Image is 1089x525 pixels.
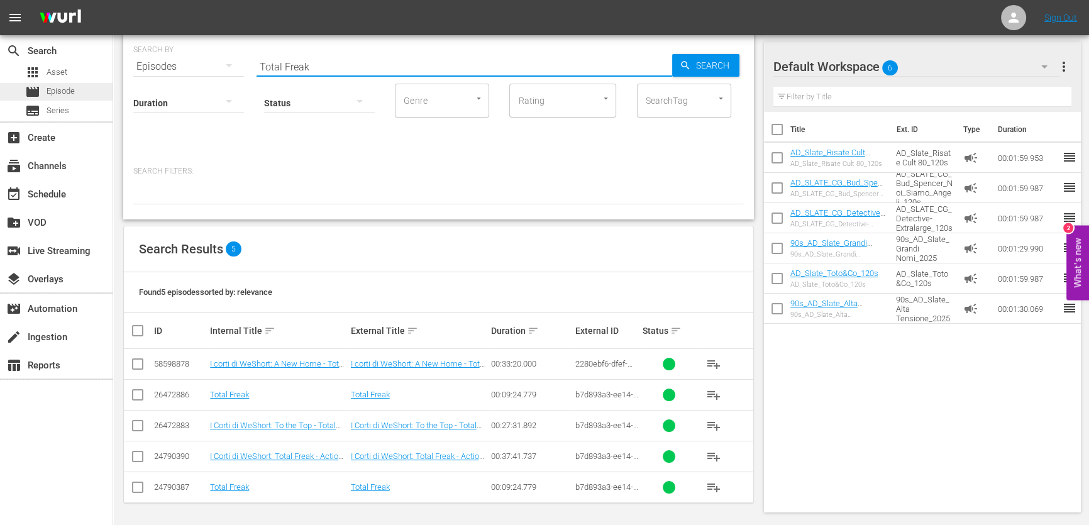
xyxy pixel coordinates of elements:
p: Search Filters: [133,166,744,177]
span: more_vert [1056,59,1071,74]
a: I corti di WeShort: A New Home - Total Freak - Ragnarok [351,359,486,378]
span: Asset [25,65,40,80]
span: Ad [963,150,978,165]
th: Duration [990,112,1066,147]
span: playlist_add [706,449,721,464]
button: playlist_add [699,411,729,441]
a: 90s_AD_Slate_Grandi Nomi_2025 [790,238,872,257]
td: 00:01:59.987 [993,173,1062,203]
td: AD_Slate_Risate Cult 80_120s [891,143,958,173]
td: 90s_AD_Slate_Alta Tensione_2025 [891,294,958,324]
span: sort [670,325,682,336]
span: playlist_add [706,480,721,495]
a: Total Freak [351,390,390,399]
div: Status [643,323,695,338]
a: AD_SLATE_CG_Bud_Spencer_Noi_Siamo_Angeli_120s [790,178,883,206]
div: 2 [1063,223,1073,233]
td: AD_SLATE_CG_Bud_Spencer_Noi_Siamo_Angeli_120s [891,173,958,203]
a: I Corti di WeShort: Total Freak - Action Commerciale - [DATE] Night [210,451,343,470]
div: 00:27:31.892 [491,421,572,430]
div: 00:37:41.737 [491,451,572,461]
a: I Corti di WeShort: Total Freak - Action Commerciale - [DATE] Night [351,451,484,470]
span: b7d893a3-ee14-400a-89cc-f1b0d97b0d46 [575,421,638,449]
div: Episodes [133,49,244,84]
div: External Title [351,323,487,338]
span: playlist_add [706,387,721,402]
div: 90s_AD_Slate_Alta Tensione_2025 [790,311,886,319]
a: 90s_AD_Slate_Alta Tensione_2025 [790,299,863,318]
span: sort [264,325,275,336]
span: Episode [47,85,75,97]
span: Reports [6,358,21,373]
span: reorder [1062,301,1077,316]
button: Open Feedback Widget [1066,225,1089,300]
a: AD_Slate_Risate Cult 80_120s [790,148,870,167]
span: reorder [1062,210,1077,225]
span: 5 [226,241,241,257]
span: Ad [963,211,978,226]
span: Ad [963,301,978,316]
span: reorder [1062,150,1077,165]
span: Found 5 episodes sorted by: relevance [139,287,272,297]
span: sort [407,325,418,336]
img: ans4CAIJ8jUAAAAAAAAAAAAAAAAAAAAAAAAgQb4GAAAAAAAAAAAAAAAAAAAAAAAAJMjXAAAAAAAAAAAAAAAAAAAAAAAAgAT5G... [30,3,91,33]
span: Channels [6,158,21,174]
div: 00:09:24.779 [491,482,572,492]
div: AD_SLATE_CG_Detective-Extralarge_120s [790,220,886,228]
div: AD_Slate_Toto&Co_120s [790,280,878,289]
td: 00:01:59.987 [993,263,1062,294]
div: 24790387 [154,482,206,492]
button: playlist_add [699,349,729,379]
a: I Corti di WeShort: To the Top - Total Freak [210,421,341,439]
div: 90s_AD_Slate_Grandi Nomi_2025 [790,250,886,258]
button: Open [715,92,727,104]
a: I corti di WeShort: A New Home - Total Freak - Ragnarok | Alta Tensione [210,359,345,378]
td: 00:01:30.069 [993,294,1062,324]
span: reorder [1062,270,1077,285]
th: Title [790,112,889,147]
span: Ad [963,271,978,286]
a: Total Freak [351,482,390,492]
a: Total Freak [210,390,249,399]
span: Series [47,104,69,117]
div: AD_Slate_Risate Cult 80_120s [790,160,886,168]
a: AD_SLATE_CG_Detective-Extralarge_120s [790,208,885,227]
span: Search Results [139,241,223,257]
span: b7d893a3-ee14-400a-89cc-f1b0d97b0d46 [575,390,638,418]
div: Duration [491,323,572,338]
button: more_vert [1056,52,1071,82]
span: reorder [1062,180,1077,195]
div: 00:33:20.000 [491,359,572,368]
span: 6 [882,55,898,81]
div: ID [154,326,206,336]
div: 24790390 [154,451,206,461]
a: AD_Slate_Toto&Co_120s [790,268,878,278]
td: AD_Slate_Toto&Co_120s [891,263,958,294]
span: Ad [963,241,978,256]
td: AD_SLATE_CG_Detective-Extralarge_120s [891,203,958,233]
span: Asset [47,66,67,79]
div: Default Workspace [773,49,1059,84]
span: Ingestion [6,329,21,345]
a: Sign Out [1044,13,1077,23]
span: Overlays [6,272,21,287]
div: 26472886 [154,390,206,399]
span: Episode [25,84,40,99]
a: I Corti di WeShort: To the Top - Total Freak [351,421,482,439]
th: Ext. ID [889,112,956,147]
span: Search [691,54,739,77]
div: AD_SLATE_CG_Bud_Spencer_Noi_Siamo_Angeli_120s [790,190,886,198]
span: Automation [6,301,21,316]
button: playlist_add [699,380,729,410]
span: sort [528,325,539,336]
span: VOD [6,215,21,230]
div: Internal Title [210,323,346,338]
button: playlist_add [699,472,729,502]
span: playlist_add [706,418,721,433]
span: b7d893a3-ee14-400a-89cc-f1b0d97b0d46 [575,482,638,511]
td: 00:01:29.990 [993,233,1062,263]
span: Ad [963,180,978,196]
span: 2280ebf6-dfef-4b53-a8fe-ec6859da6aa1 [575,359,633,387]
td: 00:01:59.987 [993,203,1062,233]
span: Create [6,130,21,145]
